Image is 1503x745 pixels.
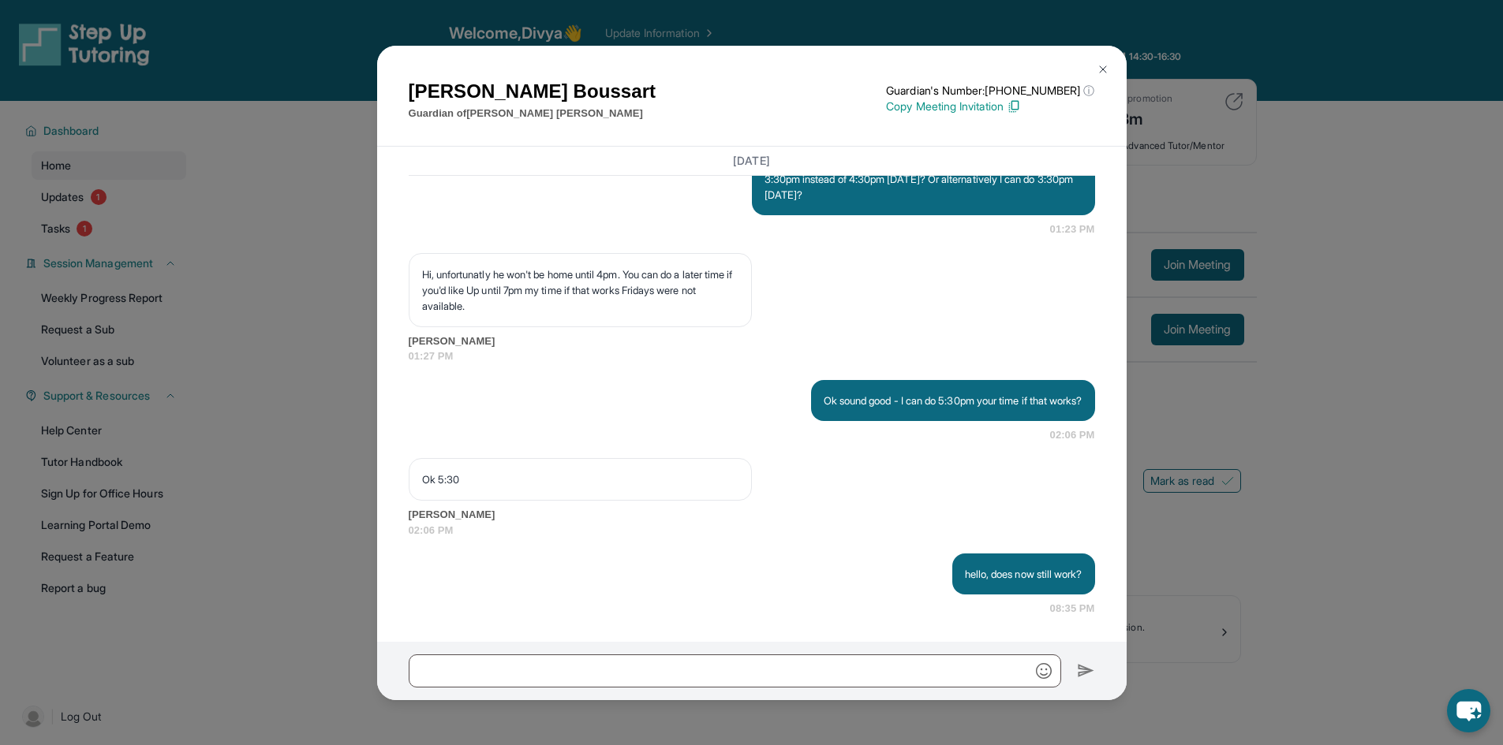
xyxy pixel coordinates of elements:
img: Send icon [1077,661,1095,680]
span: 02:06 PM [409,523,1095,538]
h3: [DATE] [409,153,1095,169]
img: Copy Icon [1007,99,1021,114]
span: 08:35 PM [1050,601,1095,616]
span: 02:06 PM [1050,427,1095,443]
span: 01:27 PM [409,348,1095,364]
p: Guardian of [PERSON_NAME] [PERSON_NAME] [409,106,656,121]
h1: [PERSON_NAME] Boussart [409,77,656,106]
img: Emoji [1036,663,1052,679]
p: Copy Meeting Invitation [886,99,1094,114]
p: hello, does now still work? [965,566,1082,582]
span: ⓘ [1083,83,1094,99]
button: chat-button [1447,689,1490,732]
span: [PERSON_NAME] [409,507,1095,523]
p: Ok 5:30 [422,471,738,487]
p: Hi [PERSON_NAME] - any chance you and [PERSON_NAME] can do 3:30pm instead of 4:30pm [DATE]? Or al... [765,155,1082,203]
img: Close Icon [1097,63,1109,76]
p: Hi, unfortunatly he won't be home until 4pm. You can do a later time if you'd like Up until 7pm m... [422,266,738,314]
span: [PERSON_NAME] [409,333,1095,349]
p: Guardian's Number: [PHONE_NUMBER] [886,83,1094,99]
p: Ok sound good - I can do 5:30pm your time if that works? [824,393,1082,408]
span: 01:23 PM [1050,222,1095,237]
